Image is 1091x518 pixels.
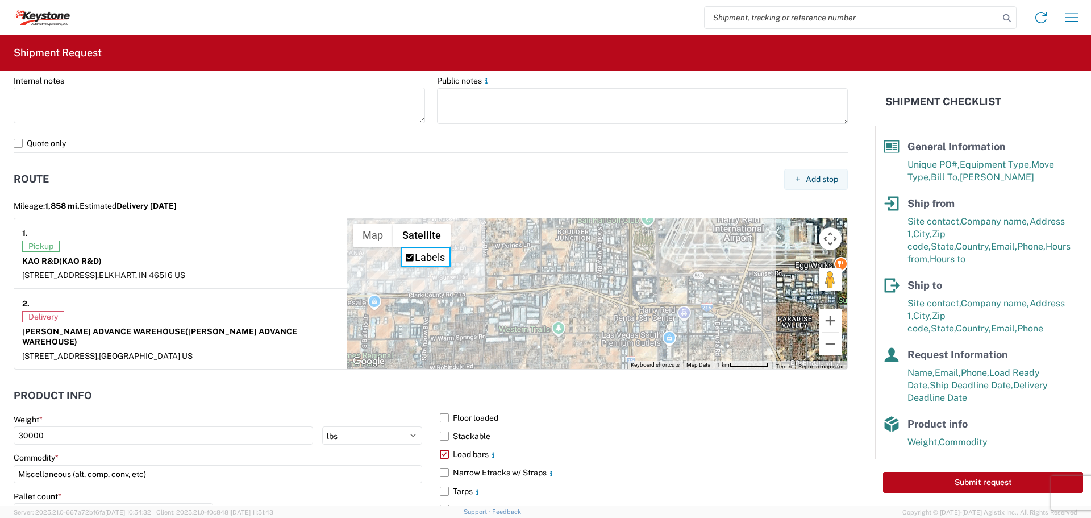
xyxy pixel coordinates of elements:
label: Quote only [14,134,848,152]
button: Keyboard shortcuts [631,361,680,369]
span: Weight, [907,437,939,447]
span: Phone [1017,323,1043,334]
span: Mileage: [14,201,80,210]
span: Bill To, [931,172,960,183]
span: 1,858 mi. [45,201,80,210]
span: [PERSON_NAME] [960,172,1034,183]
span: Commodity [939,437,988,447]
span: City, [913,229,932,239]
button: Zoom in [819,309,842,332]
li: Labels [402,248,449,266]
label: Tarps [440,482,848,500]
label: Floor loaded [440,409,848,427]
span: Company name, [961,298,1030,309]
ul: Show satellite imagery [401,247,451,267]
span: Unique PO#, [907,159,960,170]
h2: Shipment Request [14,46,102,60]
span: Site contact, [907,216,961,227]
span: ([PERSON_NAME] ADVANCE WAREHOUSE) [22,327,297,346]
span: Phone, [1017,241,1046,252]
a: Support [464,508,492,515]
button: Zoom out [819,333,842,355]
label: Public notes [437,76,491,86]
button: Map Scale: 1 km per 65 pixels [714,361,772,369]
strong: 2. [22,297,30,311]
a: Feedback [492,508,521,515]
label: Weight [14,415,43,425]
label: Labels [415,251,445,263]
span: Delivery [22,311,64,322]
span: Company name, [961,216,1030,227]
span: 1 km [717,362,730,368]
button: Show satellite imagery [393,224,451,247]
span: Equipment Type, [960,159,1031,170]
span: Client: 2025.21.0-f0c8481 [156,509,273,516]
label: Internal notes [14,76,64,86]
button: Drag Pegman onto the map to open Street View [819,268,842,291]
span: Product info [907,418,968,430]
span: Copyright © [DATE]-[DATE] Agistix Inc., All Rights Reserved [902,507,1077,517]
a: Report a map error [798,363,844,370]
span: General Information [907,140,1006,152]
span: Country, [956,241,991,252]
a: Terms [776,363,792,370]
span: Country, [956,323,991,334]
span: Email, [991,323,1017,334]
label: Pallet count [14,491,61,502]
strong: 1. [22,226,28,241]
span: ELKHART, IN 46516 US [99,271,185,280]
span: Name, [907,367,935,378]
label: Stackable [440,427,848,445]
strong: KAO R&D [22,256,102,266]
button: Add stop [784,169,848,190]
span: Server: 2025.21.0-667a72bf6fa [14,509,151,516]
span: City, [913,310,932,321]
h2: Product Info [14,390,92,401]
span: Hours to [930,254,965,264]
span: Email, [991,241,1017,252]
span: Site contact, [907,298,961,309]
span: Ship Deadline Date, [930,380,1013,391]
span: [DATE] 10:54:32 [105,509,151,516]
span: [GEOGRAPHIC_DATA] US [99,351,193,360]
span: State, [931,323,956,334]
label: Commodity [14,453,59,463]
span: Phone, [961,367,989,378]
span: Add stop [806,174,838,185]
h2: Shipment Checklist [885,95,1001,109]
label: Narrow Etracks w/ Straps [440,463,848,482]
img: Google [350,354,388,369]
span: (KAO R&D) [59,256,102,266]
span: [STREET_ADDRESS], [22,351,99,360]
h2: Route [14,173,49,185]
span: Estimated [80,201,177,210]
span: State, [931,241,956,252]
span: Email, [935,367,961,378]
span: Request Information [907,349,1008,360]
span: Pickup [22,241,60,252]
a: Open this area in Google Maps (opens a new window) [350,354,388,369]
label: Load bars [440,445,848,463]
span: [DATE] 11:51:43 [231,509,273,516]
span: Ship to [907,279,942,291]
strong: [PERSON_NAME] ADVANCE WAREHOUSE [22,327,297,346]
button: Map Data [686,361,710,369]
button: Submit request [883,472,1083,493]
button: Show street map [353,224,393,247]
span: [STREET_ADDRESS], [22,271,99,280]
input: Shipment, tracking or reference number [705,7,999,28]
span: Ship from [907,197,955,209]
span: Delivery [DATE] [116,201,177,210]
button: Map camera controls [819,227,842,250]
